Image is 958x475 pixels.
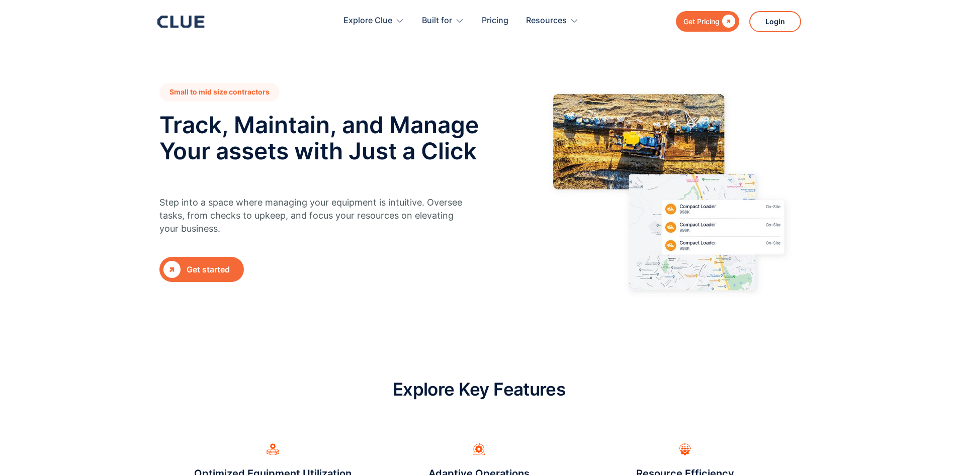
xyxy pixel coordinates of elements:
[159,83,280,102] h1: Small to mid size contractors
[679,443,691,455] img: Maintenace team collaboration icon
[159,257,244,282] a: Get started
[393,379,565,399] h2: Explore Key Features
[159,196,464,235] p: Step into a space where managing your equipment is intuitive. Oversee tasks, from checks to upkee...
[543,83,799,311] img: hero image for small to midsize construction companies
[526,5,567,37] div: Resources
[676,11,739,32] a: Get Pricing
[343,5,392,37] div: Explore Clue
[159,112,484,164] h2: Track, Maintain, and Manage Your assets with Just a Click
[422,5,452,37] div: Built for
[187,263,240,276] div: Get started
[683,15,720,28] div: Get Pricing
[749,11,801,32] a: Login
[267,443,279,455] img: Fleet management settings image
[482,5,508,37] a: Pricing
[720,15,735,28] div: 
[163,261,181,278] div: 
[473,443,485,455] img: Agile process icon image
